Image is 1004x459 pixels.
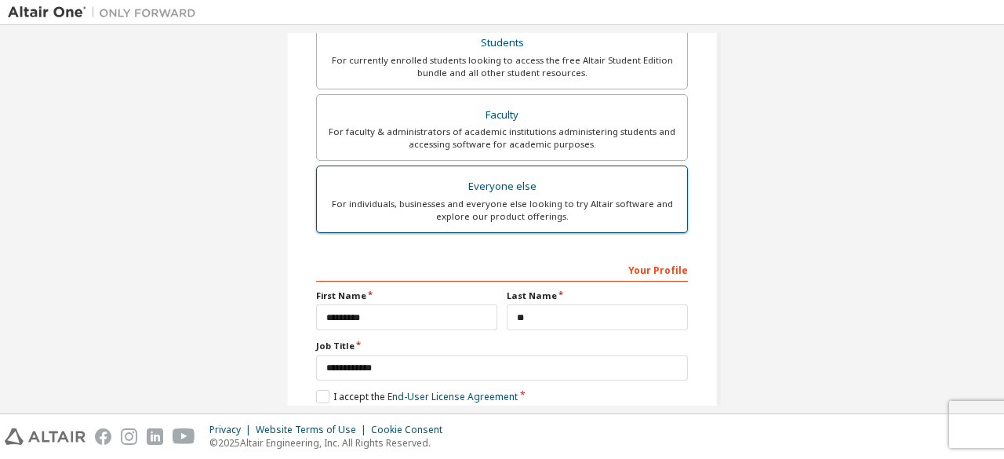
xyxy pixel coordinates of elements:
[316,340,688,352] label: Job Title
[326,104,678,126] div: Faculty
[326,32,678,54] div: Students
[8,5,204,20] img: Altair One
[95,428,111,445] img: facebook.svg
[387,390,518,403] a: End-User License Agreement
[316,390,518,403] label: I accept the
[209,436,452,450] p: © 2025 Altair Engineering, Inc. All Rights Reserved.
[256,424,371,436] div: Website Terms of Use
[316,257,688,282] div: Your Profile
[316,290,497,302] label: First Name
[326,198,678,223] div: For individuals, businesses and everyone else looking to try Altair software and explore our prod...
[371,424,452,436] div: Cookie Consent
[326,176,678,198] div: Everyone else
[121,428,137,445] img: instagram.svg
[147,428,163,445] img: linkedin.svg
[5,428,85,445] img: altair_logo.svg
[507,290,688,302] label: Last Name
[326,54,678,79] div: For currently enrolled students looking to access the free Altair Student Edition bundle and all ...
[173,428,195,445] img: youtube.svg
[326,126,678,151] div: For faculty & administrators of academic institutions administering students and accessing softwa...
[209,424,256,436] div: Privacy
